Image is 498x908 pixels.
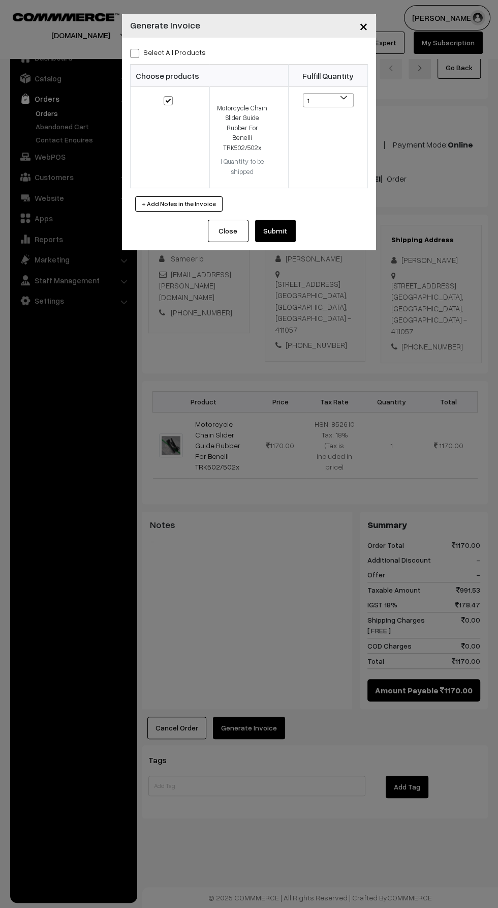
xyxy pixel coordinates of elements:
[130,18,200,32] h4: Generate Invoice
[359,16,368,35] span: ×
[255,220,296,242] button: Submit
[303,93,354,107] span: 1
[289,65,368,87] th: Fulfill Quantity
[135,196,223,212] button: + Add Notes in the Invoice
[131,65,289,87] th: Choose products
[351,10,376,42] button: Close
[303,94,353,108] span: 1
[216,157,269,177] div: 1 Quantity to be shipped
[130,47,206,57] label: Select all Products
[216,103,269,153] div: Motorcycle Chain Slider Guide Rubber For Benelli TRK502/502x
[208,220,248,242] button: Close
